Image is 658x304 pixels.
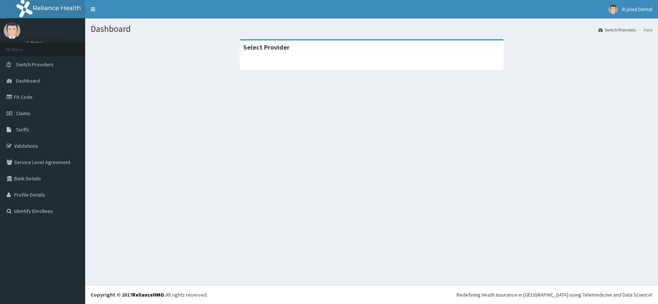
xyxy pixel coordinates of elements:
[26,30,67,37] p: R-jolad Dental
[637,27,652,33] li: Here
[16,126,29,133] span: Tariffs
[16,77,40,84] span: Dashboard
[243,43,290,51] strong: Select Provider
[622,6,652,13] span: R-jolad Dental
[16,110,30,117] span: Claims
[16,61,54,68] span: Switch Providers
[91,291,166,298] strong: Copyright © 2017 .
[26,40,44,46] a: Online
[608,5,618,14] img: User Image
[598,27,636,33] a: Switch Providers
[457,291,652,298] div: Redefining Heath Insurance in [GEOGRAPHIC_DATA] using Telemedicine and Data Science!
[91,24,652,34] h1: Dashboard
[85,285,658,304] footer: All rights reserved.
[132,291,164,298] a: RelianceHMO
[4,22,20,39] img: User Image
